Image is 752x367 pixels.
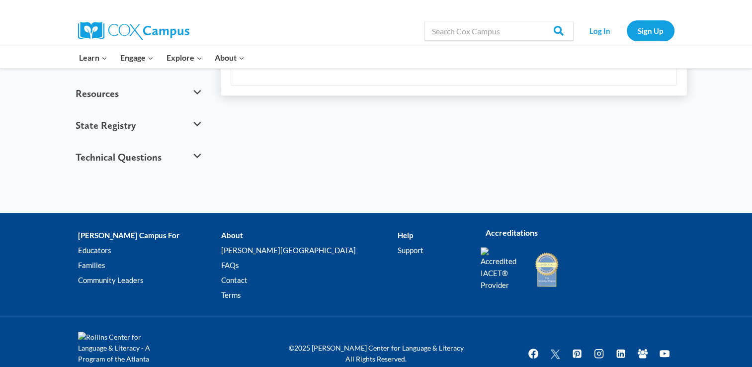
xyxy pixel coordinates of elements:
[545,344,565,364] a: Twitter
[579,20,622,41] a: Log In
[71,109,206,141] button: State Registry
[114,47,160,68] button: Child menu of Engage
[567,344,587,364] a: Pinterest
[549,348,561,360] img: Twitter X icon white
[221,258,398,273] a: FAQs
[611,344,631,364] a: Linkedin
[71,78,206,109] button: Resources
[424,21,574,41] input: Search Cox Campus
[282,343,471,365] p: ©2025 [PERSON_NAME] Center for Language & Literacy All Rights Reserved.
[579,20,674,41] nav: Secondary Navigation
[655,344,674,364] a: YouTube
[589,344,609,364] a: Instagram
[481,247,523,291] img: Accredited IACET® Provider
[486,228,538,237] strong: Accreditations
[633,344,653,364] a: Facebook Group
[523,344,543,364] a: Facebook
[78,258,221,273] a: Families
[78,22,189,40] img: Cox Campus
[398,243,465,258] a: Support
[78,243,221,258] a: Educators
[221,243,398,258] a: [PERSON_NAME][GEOGRAPHIC_DATA]
[221,287,398,302] a: Terms
[78,273,221,287] a: Community Leaders
[73,47,251,68] nav: Primary Navigation
[208,47,251,68] button: Child menu of About
[71,141,206,173] button: Technical Questions
[534,251,559,288] img: IDA Accredited
[627,20,674,41] a: Sign Up
[73,47,114,68] button: Child menu of Learn
[160,47,209,68] button: Child menu of Explore
[221,273,398,287] a: Contact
